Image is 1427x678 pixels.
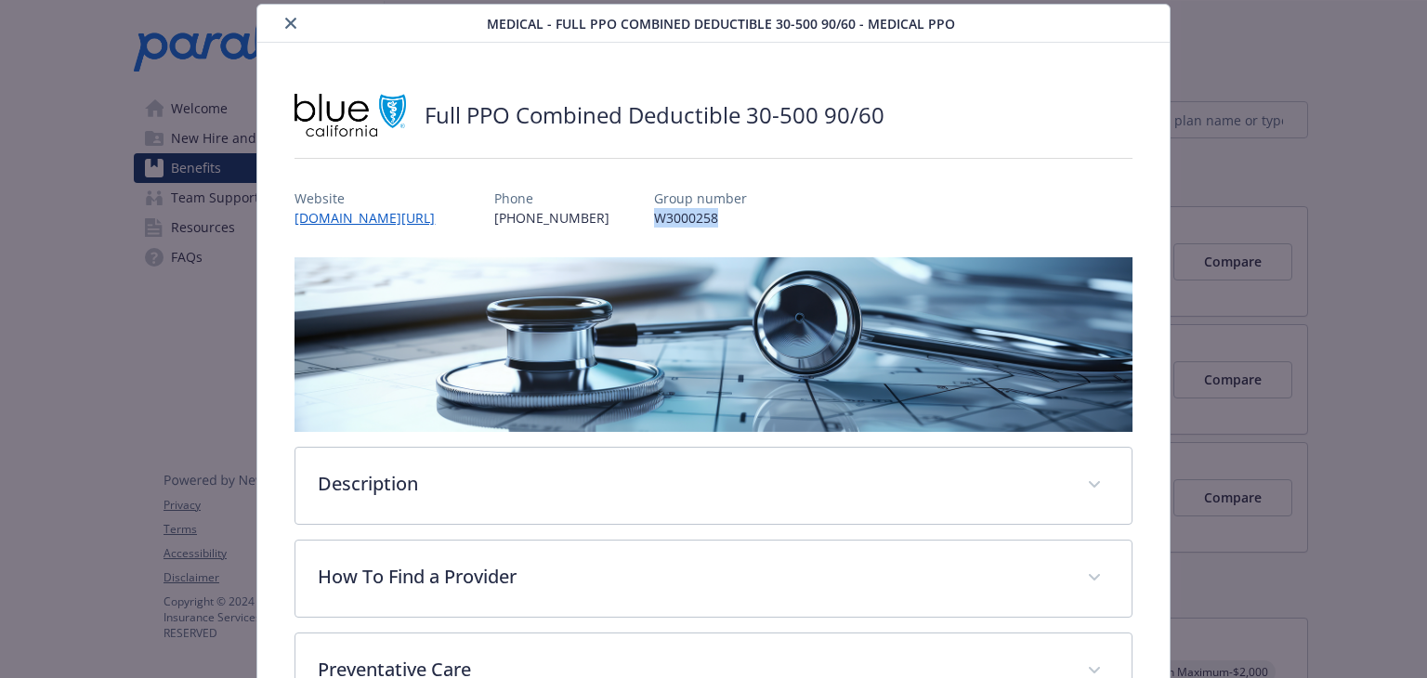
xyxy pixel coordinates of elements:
p: W3000258 [654,208,747,228]
button: close [280,12,302,34]
a: [DOMAIN_NAME][URL] [295,209,450,227]
img: Blue Shield of California [295,87,406,143]
p: [PHONE_NUMBER] [494,208,609,228]
p: Description [318,470,1064,498]
p: Website [295,189,450,208]
span: Medical - Full PPO Combined Deductible 30-500 90/60 - Medical PPO [487,14,955,33]
p: Group number [654,189,747,208]
img: banner [295,257,1132,432]
p: Phone [494,189,609,208]
p: How To Find a Provider [318,563,1064,591]
h2: Full PPO Combined Deductible 30-500 90/60 [425,99,884,131]
div: How To Find a Provider [295,541,1131,617]
div: Description [295,448,1131,524]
